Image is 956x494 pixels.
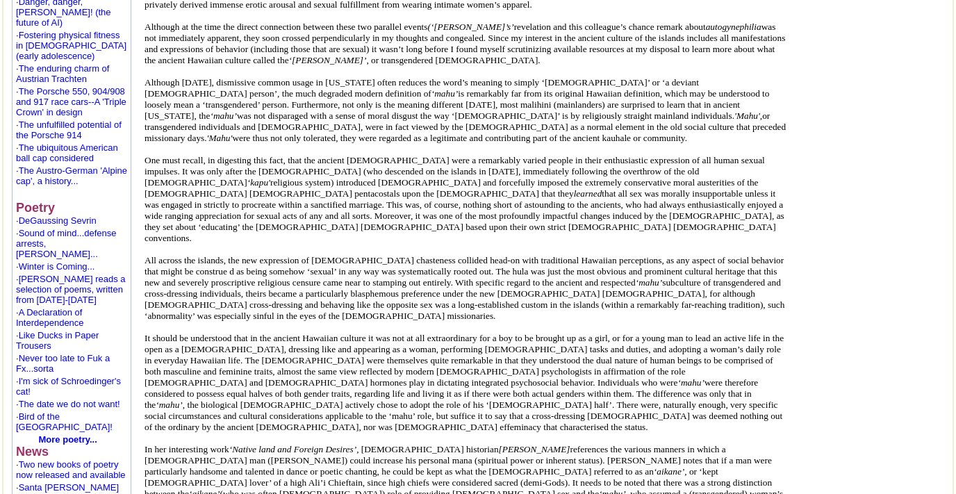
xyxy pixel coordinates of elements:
[16,84,17,86] img: shim.gif
[16,330,99,351] font: ·
[16,353,110,374] a: Never too late to Fuk a Fx...sorta
[16,63,109,84] font: ·
[16,86,126,117] font: ·
[16,201,55,215] b: Poetry
[19,261,95,272] a: Winter is Coming...
[16,274,126,305] a: [PERSON_NAME] reads a selection of poems, written from [DATE]-[DATE]
[16,432,17,434] img: shim.gif
[427,22,513,32] i: (‘[PERSON_NAME]’s’
[16,376,121,397] font: ·
[16,376,121,397] a: I'm sick of Schroedinger's cat!
[16,459,126,480] font: ·
[16,142,118,163] a: The ubiquitous American ball cap considered
[16,165,127,186] font: ·
[16,445,49,459] b: News
[16,351,17,353] img: shim.gif
[16,307,84,328] font: ·
[156,400,183,410] i: ‘mahu’
[16,274,126,305] font: ·
[16,165,127,186] a: The Austro-German 'Alpine cap', a history...
[16,259,17,261] img: shim.gif
[16,399,120,409] font: ·
[289,55,367,65] i: ‘[PERSON_NAME]’
[19,399,120,409] a: The date we do not want!
[16,215,97,226] font: ·
[16,411,113,432] font: ·
[16,120,122,140] font: ·
[16,63,109,84] a: The enduring charm of Austrian Trachten
[16,142,118,163] font: ·
[16,30,126,61] font: ·
[574,188,602,199] i: learned
[207,133,233,143] i: 'Mahu'
[16,330,99,351] a: Like Ducks in Paper Trousers
[706,22,761,32] i: autogynephilia
[677,377,704,388] i: ‘mahu’
[16,140,17,142] img: shim.gif
[636,277,663,288] i: ‘mahu’
[16,186,17,188] img: shim.gif
[16,228,117,259] font: ·
[654,466,684,477] i: ‘aikane’
[16,480,17,482] img: shim.gif
[16,272,17,274] img: shim.gif
[16,117,17,120] img: shim.gif
[16,397,17,399] img: shim.gif
[247,177,270,188] i: ‘kapu'
[499,444,570,454] i: [PERSON_NAME]
[16,30,126,61] a: Fostering physical fitness in [DEMOGRAPHIC_DATA] (early adolescence)
[210,110,237,121] i: ‘mahu’
[39,434,97,445] a: More poetry...
[431,88,459,99] i: ‘mahu’
[734,110,762,121] i: 'Mahu',
[16,328,17,330] img: shim.gif
[16,86,126,117] a: The Porsche 550, 904/908 and 917 race cars--A 'Triple Crown' in design
[16,61,17,63] img: shim.gif
[16,307,84,328] a: A Declaration of Interdependence
[16,261,94,272] font: ·
[16,120,122,140] a: The unfulfilled potential of the Porsche 914
[16,411,113,432] a: Bird of the [GEOGRAPHIC_DATA]!
[16,409,17,411] img: shim.gif
[19,215,97,226] a: DeGaussing Sevrin
[16,305,17,307] img: shim.gif
[16,226,17,228] img: shim.gif
[16,28,17,30] img: shim.gif
[229,444,356,454] i: ‘Native land and Foreign Desires’
[16,374,17,376] img: shim.gif
[16,228,117,259] a: Sound of mind...defense arrests, [PERSON_NAME]...
[16,459,126,480] a: Two new books of poetry now released and available
[16,353,110,374] font: ·
[16,163,17,165] img: shim.gif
